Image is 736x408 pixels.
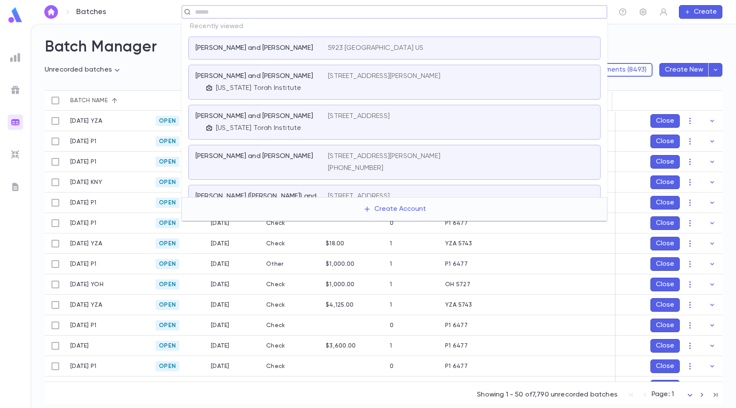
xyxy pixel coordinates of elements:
[70,220,97,227] p: [DATE] P1
[390,261,392,267] div: 1
[445,363,468,370] div: P1 6477
[262,336,322,356] div: Check
[650,237,680,250] button: Close
[650,380,680,394] button: Close
[10,182,20,192] img: letters_grey.7941b92b52307dd3b8a917253454ce1c.svg
[216,124,301,132] p: [US_STATE] Torah Institute
[155,179,179,186] span: Open
[70,261,97,267] p: [DATE] P1
[216,84,301,92] p: [US_STATE] Torah Institute
[650,175,680,189] button: Close
[390,322,394,329] div: 0
[211,302,230,308] div: 9/19/2024
[10,85,20,95] img: campaigns_grey.99e729a5f7ee94e3726e6486bddda8f1.svg
[46,9,56,15] img: home_white.a664292cf8c1dea59945f0da9f25487c.svg
[262,213,322,233] div: Check
[70,302,102,308] p: [DATE] YZA
[390,302,392,308] div: 1
[155,220,179,227] span: Open
[155,261,179,267] span: Open
[328,164,440,172] p: [PHONE_NUMBER]
[155,363,179,370] span: Open
[195,112,313,121] p: [PERSON_NAME] and [PERSON_NAME]
[650,339,680,353] button: Close
[195,44,313,52] p: [PERSON_NAME] and [PERSON_NAME]
[390,342,392,349] div: 1
[211,240,230,247] div: 8/19/2024
[262,356,322,376] div: Check
[10,149,20,160] img: imports_grey.530a8a0e642e233f2baf0ef88e8c9fcb.svg
[7,7,24,23] img: logo
[326,261,355,267] div: $1,000.00
[445,281,470,288] div: OH 5727
[155,302,179,308] span: Open
[108,94,121,107] button: Sort
[155,199,179,206] span: Open
[328,152,440,161] p: [STREET_ADDRESS][PERSON_NAME]
[45,66,112,73] span: Unrecorded batches
[155,118,179,124] span: Open
[195,152,313,161] p: [PERSON_NAME] and [PERSON_NAME]
[328,44,423,52] p: 5923 [GEOGRAPHIC_DATA] US
[445,302,472,308] div: YZA 5743
[155,281,179,288] span: Open
[66,90,151,111] div: Batch name
[326,240,345,247] div: $18.00
[328,72,440,80] p: [STREET_ADDRESS][PERSON_NAME]
[650,319,680,332] button: Close
[326,281,355,288] div: $1,000.00
[262,254,322,274] div: Other
[262,315,322,336] div: Check
[650,257,680,271] button: Close
[679,5,722,19] button: Create
[328,112,390,121] p: [STREET_ADDRESS]
[650,216,680,230] button: Close
[195,72,313,80] p: [PERSON_NAME] and [PERSON_NAME]
[70,138,97,145] p: [DATE] P1
[390,240,392,247] div: 1
[70,199,97,206] p: [DATE] P1
[45,38,722,57] h2: Batch Manager
[70,158,97,165] p: [DATE] P1
[45,63,122,77] div: Unrecorded batches
[650,114,680,128] button: Close
[445,240,472,247] div: YZA 5743
[390,220,394,227] div: 0
[76,7,106,17] p: Batches
[70,118,102,124] p: [DATE] YZA
[155,322,179,329] span: Open
[445,322,468,329] div: P1 6477
[445,220,468,227] div: P1 6477
[70,90,108,111] div: Batch name
[650,155,680,169] button: Close
[262,376,322,397] div: Check
[390,281,392,288] div: 1
[211,220,230,227] div: 8/19/2024
[650,359,680,373] button: Close
[70,179,102,186] p: [DATE] KNY
[262,233,322,254] div: Check
[155,158,179,165] span: Open
[262,274,322,295] div: Check
[652,388,695,401] div: Page: 1
[70,342,89,349] p: [DATE]
[445,261,468,267] div: P1 6477
[155,342,179,349] span: Open
[262,295,322,315] div: Check
[155,240,179,247] span: Open
[211,281,230,288] div: 9/19/2024
[477,391,618,399] p: Showing 1 - 50 of 7,790 unrecorded batches
[650,298,680,312] button: Close
[650,135,680,148] button: Close
[211,261,230,267] div: 8/21/2024
[70,281,103,288] p: [DATE] YOH
[70,322,97,329] p: [DATE] P1
[70,363,97,370] p: [DATE] P1
[445,342,468,349] div: P1 6477
[356,201,433,217] button: Create Account
[611,90,696,111] div: Note
[390,363,394,370] div: 0
[195,192,318,209] p: [PERSON_NAME] ([PERSON_NAME]) and [PERSON_NAME]
[326,302,354,308] div: $4,125.00
[328,192,390,201] p: [STREET_ADDRESS]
